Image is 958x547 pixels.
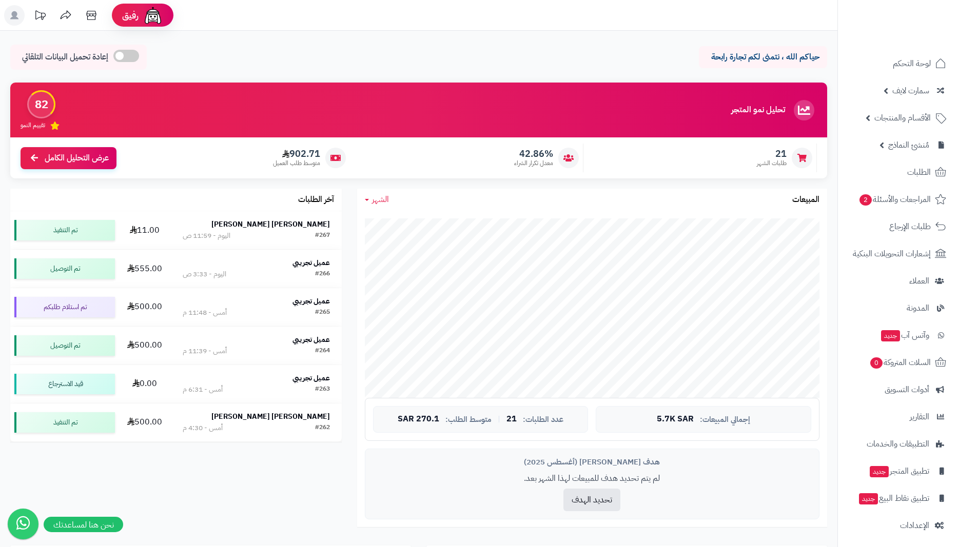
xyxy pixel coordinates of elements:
[844,459,952,483] a: تطبيق المتجرجديد
[707,51,819,63] p: حياكم الله ، نتمنى لكم تجارة رابحة
[122,9,139,22] span: رفيق
[373,457,811,468] div: هدف [PERSON_NAME] (أغسطس 2025)
[910,410,929,424] span: التقارير
[292,334,330,345] strong: عميل تجريبي
[731,106,785,115] h3: تحليل نمو المتجر
[315,384,330,395] div: #263
[889,219,931,234] span: طلبات الإرجاع
[844,404,952,429] a: التقارير
[445,415,492,424] span: متوسط الطلب:
[183,384,223,395] div: أمس - 6:31 م
[844,187,952,212] a: المراجعات والأسئلة2
[844,432,952,456] a: التطبيقات والخدمات
[119,403,171,441] td: 500.00
[907,165,931,179] span: الطلبات
[14,258,115,279] div: تم التوصيل
[858,491,929,505] span: تطبيق نقاط البيع
[844,350,952,375] a: السلات المتروكة0
[885,382,929,397] span: أدوات التسويق
[14,335,115,356] div: تم التوصيل
[844,269,952,293] a: العملاء
[907,301,929,315] span: المدونة
[874,111,931,125] span: الأقسام والمنتجات
[315,269,330,279] div: #266
[859,194,872,206] span: 2
[298,195,334,205] h3: آخر الطلبات
[119,327,171,364] td: 500.00
[869,355,931,370] span: السلات المتروكة
[292,257,330,268] strong: عميل تجريبي
[315,423,330,433] div: #262
[892,84,929,98] span: سمارت لايف
[373,473,811,484] p: لم يتم تحديد هدف للمبيعات لهذا الشهر بعد.
[143,5,163,26] img: ai-face.png
[506,415,517,424] span: 21
[563,489,620,511] button: تحديد الهدف
[119,365,171,403] td: 0.00
[900,518,929,533] span: الإعدادات
[14,220,115,240] div: تم التنفيذ
[792,195,819,205] h3: المبيعات
[888,8,948,29] img: logo-2.png
[893,56,931,71] span: لوحة التحكم
[365,194,389,206] a: الشهر
[844,160,952,185] a: الطلبات
[523,415,563,424] span: عدد الطلبات:
[292,373,330,383] strong: عميل تجريبي
[27,5,53,28] a: تحديثات المنصة
[183,231,230,241] div: اليوم - 11:59 ص
[119,250,171,288] td: 555.00
[844,214,952,239] a: طلبات الإرجاع
[183,346,227,356] div: أمس - 11:39 م
[757,148,787,159] span: 21
[881,330,900,341] span: جديد
[844,513,952,538] a: الإعدادات
[315,346,330,356] div: #264
[859,493,878,504] span: جديد
[870,466,889,477] span: جديد
[657,415,694,424] span: 5.7K SAR
[853,247,931,261] span: إشعارات التحويلات البنكية
[183,308,227,318] div: أمس - 11:48 م
[869,464,929,478] span: تطبيق المتجر
[844,241,952,266] a: إشعارات التحويلات البنكية
[211,219,330,230] strong: [PERSON_NAME] [PERSON_NAME]
[119,288,171,326] td: 500.00
[14,297,115,317] div: تم استلام طلبكم
[273,159,320,168] span: متوسط طلب العميل
[273,148,320,159] span: 902.71
[119,211,171,249] td: 11.00
[183,423,223,433] div: أمس - 4:30 م
[844,323,952,348] a: وآتس آبجديد
[757,159,787,168] span: طلبات الشهر
[909,274,929,288] span: العملاء
[398,415,439,424] span: 270.1 SAR
[14,374,115,394] div: قيد الاسترجاع
[514,159,553,168] span: معدل تكرار الشراء
[514,148,553,159] span: 42.86%
[844,51,952,76] a: لوحة التحكم
[211,411,330,422] strong: [PERSON_NAME] [PERSON_NAME]
[292,296,330,307] strong: عميل تجريبي
[315,308,330,318] div: #265
[498,415,500,423] span: |
[844,486,952,511] a: تطبيق نقاط البيعجديد
[867,437,929,451] span: التطبيقات والخدمات
[880,328,929,342] span: وآتس آب
[22,51,108,63] span: إعادة تحميل البيانات التلقائي
[21,147,116,169] a: عرض التحليل الكامل
[372,193,389,206] span: الشهر
[888,138,929,152] span: مُنشئ النماذج
[21,121,45,130] span: تقييم النمو
[45,152,109,164] span: عرض التحليل الكامل
[183,269,226,279] div: اليوم - 3:33 ص
[870,357,883,369] span: 0
[844,377,952,402] a: أدوات التسويق
[858,192,931,207] span: المراجعات والأسئلة
[315,231,330,241] div: #267
[700,415,750,424] span: إجمالي المبيعات:
[14,412,115,433] div: تم التنفيذ
[844,296,952,320] a: المدونة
